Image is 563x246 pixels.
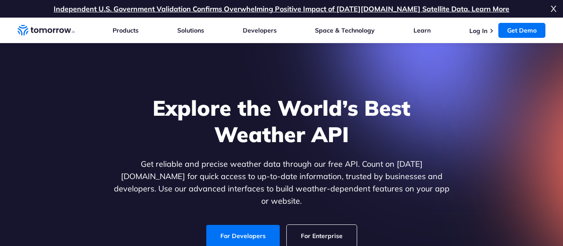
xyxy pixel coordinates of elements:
a: Home link [18,24,75,37]
h1: Explore the World’s Best Weather API [112,95,451,147]
a: Learn [413,26,431,34]
a: Solutions [177,26,204,34]
a: Log In [469,27,487,35]
a: Get Demo [498,23,545,38]
a: Space & Technology [315,26,375,34]
a: Independent U.S. Government Validation Confirms Overwhelming Positive Impact of [DATE][DOMAIN_NAM... [54,4,509,13]
a: Developers [243,26,277,34]
p: Get reliable and precise weather data through our free API. Count on [DATE][DOMAIN_NAME] for quic... [112,158,451,207]
a: Products [113,26,139,34]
